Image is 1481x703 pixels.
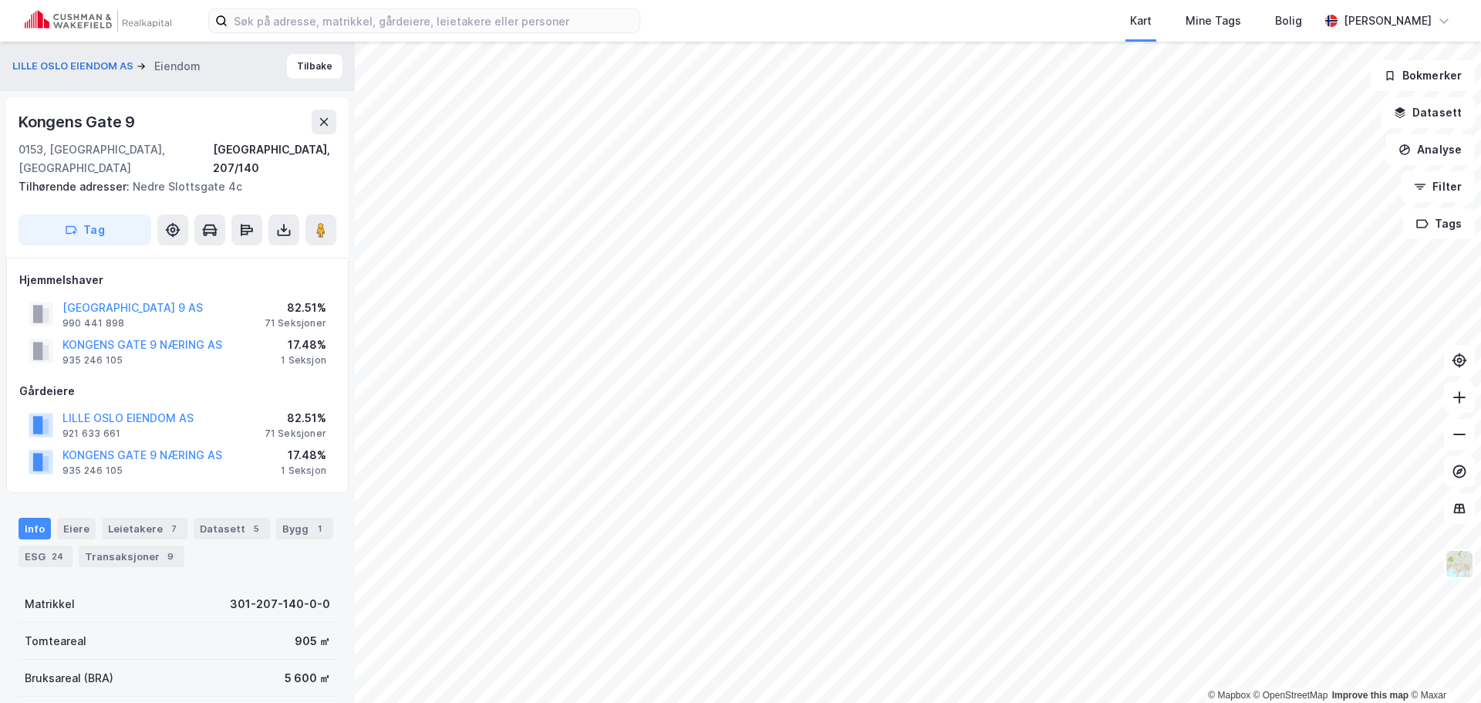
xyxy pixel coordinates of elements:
div: [PERSON_NAME] [1344,12,1432,30]
div: 9 [163,549,178,564]
div: 82.51% [265,299,326,317]
div: 935 246 105 [62,354,123,367]
div: 905 ㎡ [295,632,330,651]
div: ESG [19,546,73,567]
button: Filter [1401,171,1475,202]
div: 24 [49,549,66,564]
div: Mine Tags [1186,12,1241,30]
div: 5 [248,521,264,536]
div: 17.48% [281,446,326,465]
div: 5 600 ㎡ [285,669,330,688]
button: Bokmerker [1371,60,1475,91]
button: Tilbake [287,54,342,79]
div: 935 246 105 [62,465,123,477]
div: Matrikkel [25,595,75,613]
div: 71 Seksjoner [265,428,326,440]
div: Info [19,518,51,539]
div: Datasett [194,518,270,539]
div: 7 [166,521,181,536]
div: Bygg [276,518,333,539]
div: Bruksareal (BRA) [25,669,113,688]
button: Tags [1403,208,1475,239]
div: Leietakere [102,518,187,539]
img: Z [1445,549,1474,579]
div: Nedre Slottsgate 4c [19,177,324,196]
div: Tomteareal [25,632,86,651]
iframe: Chat Widget [1404,629,1481,703]
div: Eiere [57,518,96,539]
div: 71 Seksjoner [265,317,326,330]
div: [GEOGRAPHIC_DATA], 207/140 [213,140,336,177]
button: Analyse [1385,134,1475,165]
div: Kart [1130,12,1152,30]
a: Improve this map [1332,690,1408,701]
a: Mapbox [1208,690,1250,701]
div: 990 441 898 [62,317,124,330]
span: Tilhørende adresser: [19,180,133,193]
div: Hjemmelshaver [19,271,336,289]
div: 17.48% [281,336,326,354]
div: 1 Seksjon [281,465,326,477]
img: cushman-wakefield-realkapital-logo.202ea83816669bd177139c58696a8fa1.svg [25,10,171,32]
div: Bolig [1275,12,1302,30]
a: OpenStreetMap [1253,690,1328,701]
div: 1 [312,521,327,536]
div: 921 633 661 [62,428,120,440]
div: 301-207-140-0-0 [230,595,330,613]
div: Eiendom [154,57,201,76]
input: Søk på adresse, matrikkel, gårdeiere, leietakere eller personer [228,9,639,32]
div: Kongens Gate 9 [19,110,138,134]
div: Gårdeiere [19,382,336,401]
button: Datasett [1381,97,1475,128]
div: 82.51% [265,409,326,428]
div: 1 Seksjon [281,354,326,367]
div: Kontrollprogram for chat [1404,629,1481,703]
div: Transaksjoner [79,546,184,567]
button: LILLE OSLO EIENDOM AS [12,59,137,74]
button: Tag [19,215,151,245]
div: 0153, [GEOGRAPHIC_DATA], [GEOGRAPHIC_DATA] [19,140,213,177]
